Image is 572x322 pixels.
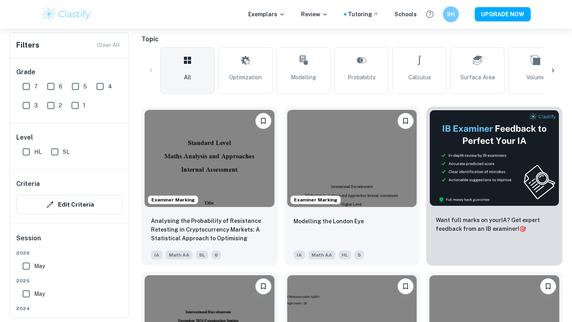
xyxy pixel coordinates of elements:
[141,34,562,44] h6: Topic
[423,8,437,21] button: Help and Feedback
[398,113,414,129] button: Bookmark
[519,226,526,232] span: 🎯
[196,251,208,259] span: SL
[394,10,417,19] a: Schools
[348,73,375,82] span: Probability
[291,73,316,82] span: Modelling
[211,251,221,259] span: 6
[41,6,92,22] img: Clastify logo
[16,67,123,77] h6: Grade
[16,179,40,189] h6: Criteria
[255,278,271,294] button: Bookmark
[436,216,553,233] p: Want full marks on your IA ? Get expert feedback from an IB examiner!
[151,217,268,243] p: Analysing the Probability of Resistance Retesting in Cryptocurrency Markets: A Statistical Approa...
[287,110,417,207] img: Math AA IA example thumbnail: Modelling the London Eye
[16,234,123,249] h6: Session
[446,10,456,19] h6: SH
[301,10,328,19] p: Review
[34,148,42,156] span: HL
[16,277,123,284] span: 2025
[354,251,364,259] span: 5
[443,6,459,22] button: SH
[308,251,335,259] span: Math AA
[229,73,262,82] span: Optimization
[408,73,431,82] span: Calculus
[426,107,562,266] a: ThumbnailWant full marks on yourIA? Get expert feedback from an IB examiner!
[348,10,379,19] a: Tutoring
[34,262,45,270] span: May
[429,110,559,206] img: Thumbnail
[16,249,123,257] span: 2026
[83,82,87,91] span: 5
[83,101,85,110] span: 1
[108,82,112,91] span: 4
[248,10,285,19] p: Exemplars
[294,251,305,259] span: IA
[291,196,340,203] span: Examiner Marking
[166,251,193,259] span: Math AA
[151,251,162,259] span: IA
[16,305,123,312] span: 2024
[59,101,62,110] span: 2
[284,107,420,266] a: Examiner MarkingBookmarkModelling the London EyeIAMath AAHL5
[255,113,271,129] button: Bookmark
[475,7,531,21] button: UPGRADE NOW
[16,133,123,142] h6: Level
[59,82,62,91] span: 6
[16,195,123,214] button: Edit Criteria
[338,251,351,259] span: HL
[34,289,45,298] span: May
[141,107,278,266] a: Examiner MarkingBookmarkAnalysing the Probability of Resistance Retesting in Cryptocurrency Marke...
[526,73,545,82] span: Volume
[34,101,38,110] span: 3
[34,82,38,91] span: 7
[540,278,556,294] button: Bookmark
[145,110,274,207] img: Math AA IA example thumbnail: Analysing the Probability of Resistance
[148,196,198,203] span: Examiner Marking
[184,73,191,82] span: All
[63,148,70,156] span: SL
[460,73,495,82] span: Surface Area
[398,278,414,294] button: Bookmark
[294,217,364,226] p: Modelling the London Eye
[16,40,39,51] h6: Filters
